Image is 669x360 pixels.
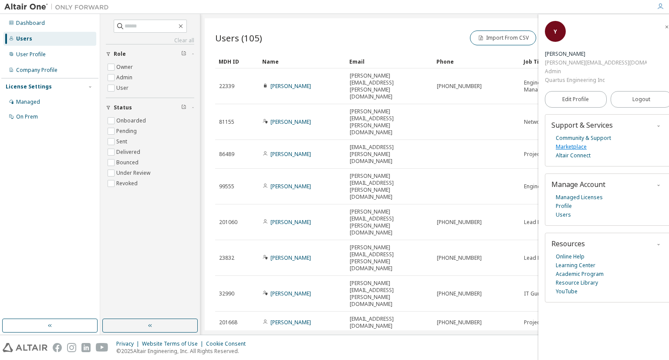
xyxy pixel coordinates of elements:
span: Clear filter [181,51,186,58]
a: [PERSON_NAME] [270,254,311,262]
span: Logout [632,95,650,104]
span: Engineering Manager [524,79,565,93]
label: Revoked [116,178,139,189]
div: Yannick Lubala [545,50,647,58]
span: 201060 [219,219,237,226]
a: Online Help [556,252,585,261]
div: User Profile [16,51,46,58]
span: Clear filter [181,104,186,111]
div: Privacy [116,340,142,347]
a: [PERSON_NAME] [270,183,311,190]
a: [PERSON_NAME] [270,118,311,126]
div: MDH ID [219,54,255,68]
span: Status [114,104,132,111]
div: Dashboard [16,20,45,27]
span: Y [554,28,557,35]
a: Edit Profile [545,91,607,108]
label: Delivered [116,147,142,157]
span: [PERSON_NAME][EMAIL_ADDRESS][PERSON_NAME][DOMAIN_NAME] [350,208,429,236]
img: linkedin.svg [81,343,91,352]
a: Users [556,211,571,219]
span: [PHONE_NUMBER] [437,219,482,226]
span: 23832 [219,255,234,262]
span: Engineer [524,183,546,190]
span: Project Engineer [524,151,564,158]
span: 86489 [219,151,234,158]
span: Manage Account [551,180,605,189]
span: Lead Engineer [524,219,559,226]
a: Community & Support [556,134,611,143]
label: Under Review [116,168,152,178]
a: [PERSON_NAME] [270,218,311,226]
span: IT Guru [524,290,543,297]
span: [EMAIL_ADDRESS][PERSON_NAME][DOMAIN_NAME] [350,144,429,165]
div: Phone [436,54,517,68]
span: Support & Services [551,120,613,130]
span: [PHONE_NUMBER] [437,255,482,262]
img: youtube.svg [96,343,108,352]
label: User [116,83,130,93]
label: Onboarded [116,115,148,126]
span: 32990 [219,290,234,297]
span: Network Admin [524,119,562,126]
div: Managed [16,98,40,105]
span: [PERSON_NAME][EMAIL_ADDRESS][PERSON_NAME][DOMAIN_NAME] [350,108,429,136]
img: facebook.svg [53,343,62,352]
a: Learning Center [556,261,595,270]
a: [PERSON_NAME] [270,82,311,90]
span: Role [114,51,126,58]
a: [PERSON_NAME] [270,319,311,326]
a: Academic Program [556,270,604,278]
img: Altair One [4,3,113,11]
span: [PERSON_NAME][EMAIL_ADDRESS][PERSON_NAME][DOMAIN_NAME] [350,72,429,100]
span: [PERSON_NAME][EMAIL_ADDRESS][PERSON_NAME][DOMAIN_NAME] [350,280,429,308]
span: 22339 [219,83,234,90]
button: Status [106,98,194,117]
div: On Prem [16,113,38,120]
span: [PERSON_NAME][EMAIL_ADDRESS][PERSON_NAME][DOMAIN_NAME] [350,173,429,200]
div: Name [262,54,342,68]
label: Sent [116,136,129,147]
a: Resource Library [556,278,598,287]
span: [PHONE_NUMBER] [437,319,482,326]
div: License Settings [6,83,52,90]
span: Resources [551,239,585,248]
span: Project Engineer [524,319,564,326]
div: Job Title [524,54,565,68]
span: [PHONE_NUMBER] [437,83,482,90]
span: Edit Profile [562,96,589,103]
a: Profile [556,202,572,211]
span: Lead Engineer [524,255,559,262]
button: Role [106,44,194,64]
div: Admin [545,67,647,76]
a: Altair Connect [556,151,591,160]
a: [PERSON_NAME] [270,290,311,297]
span: 99555 [219,183,234,190]
span: [PERSON_NAME][EMAIL_ADDRESS][PERSON_NAME][DOMAIN_NAME] [350,244,429,272]
div: [PERSON_NAME][EMAIL_ADDRESS][DOMAIN_NAME] [545,58,647,67]
p: © 2025 Altair Engineering, Inc. All Rights Reserved. [116,347,251,355]
div: Cookie Consent [206,340,251,347]
a: Marketplace [556,143,587,151]
label: Owner [116,62,135,72]
div: Company Profile [16,67,57,74]
span: [PHONE_NUMBER] [437,290,482,297]
img: instagram.svg [67,343,76,352]
label: Admin [116,72,134,83]
a: YouTube [556,287,578,296]
a: Clear all [106,37,194,44]
label: Pending [116,126,139,136]
span: [EMAIL_ADDRESS][DOMAIN_NAME] [350,316,429,329]
span: Users (105) [215,32,262,44]
label: Bounced [116,157,140,168]
a: Managed Licenses [556,193,603,202]
a: [PERSON_NAME] [270,150,311,158]
div: Website Terms of Use [142,340,206,347]
div: Users [16,35,32,42]
div: Email [349,54,429,68]
div: Quartus Engineering Inc [545,76,647,85]
span: 201668 [219,319,237,326]
span: 81155 [219,119,234,126]
button: Import From CSV [470,31,536,45]
img: altair_logo.svg [3,343,47,352]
